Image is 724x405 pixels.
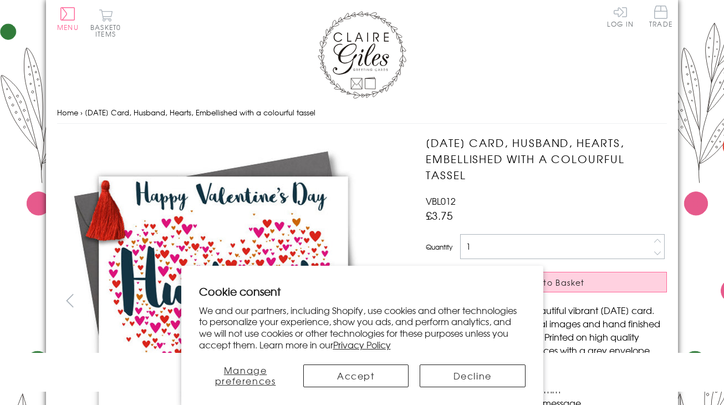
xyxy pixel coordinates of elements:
span: Trade [649,6,672,27]
button: Manage preferences [199,364,292,387]
span: Menu [57,22,79,32]
label: Quantity [426,242,452,252]
button: Add to Basket [426,272,667,292]
span: Add to Basket [522,277,585,288]
p: Love is in the air with this beautiful vibrant [DATE] card. Designed with colourful floral images... [426,303,667,370]
button: Basket0 items [90,9,121,37]
button: Menu [57,7,79,31]
p: We and our partners, including Shopify, use cookies and other technologies to personalize your ex... [199,305,526,351]
h1: [DATE] Card, Husband, Hearts, Embellished with a colourful tassel [426,135,667,183]
a: Home [57,107,78,118]
span: VBL012 [426,194,456,207]
span: £3.75 [426,207,453,223]
span: 0 items [95,22,121,39]
span: › [80,107,83,118]
a: Log In [607,6,634,27]
span: [DATE] Card, Husband, Hearts, Embellished with a colourful tassel [85,107,315,118]
a: Privacy Policy [333,338,391,351]
nav: breadcrumbs [57,102,667,124]
h2: Cookie consent [199,283,526,299]
img: Claire Giles Greetings Cards [318,11,406,99]
button: Decline [420,364,525,387]
a: Trade [649,6,672,29]
button: prev [57,288,82,313]
span: Manage preferences [215,363,276,387]
button: Accept [303,364,409,387]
